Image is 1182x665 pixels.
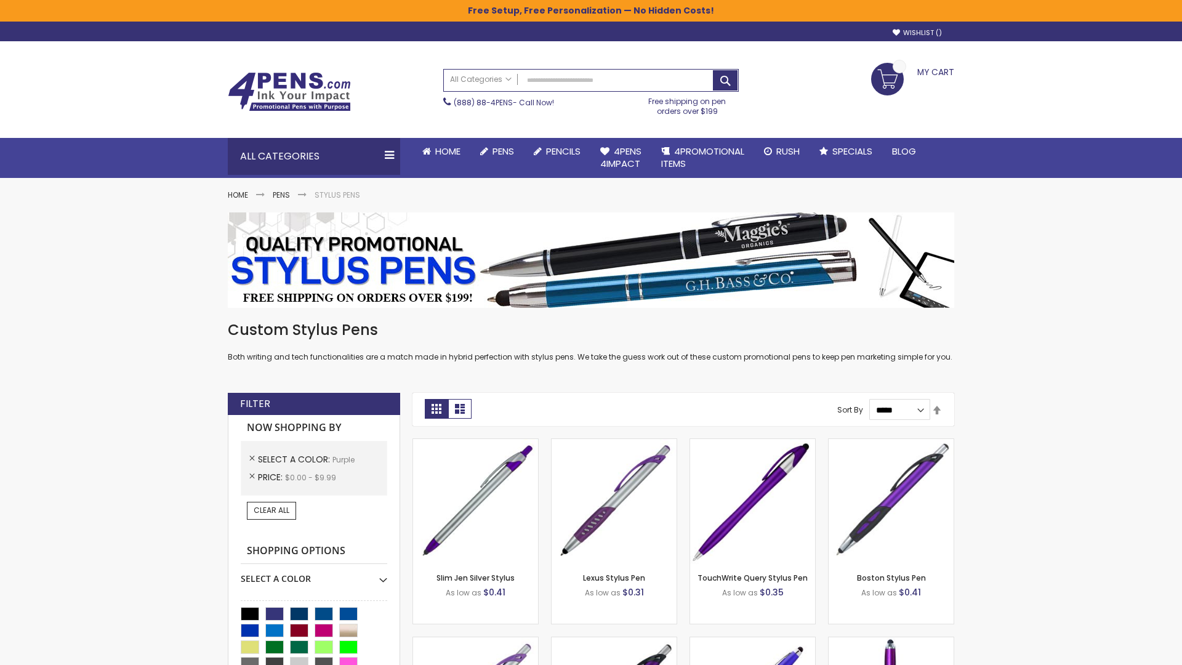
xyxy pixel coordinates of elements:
span: $0.31 [622,586,644,598]
a: (888) 88-4PENS [454,97,513,108]
div: Free shipping on pen orders over $199 [636,92,739,116]
a: Pens [470,138,524,165]
span: Pencils [546,145,581,158]
a: All Categories [444,70,518,90]
a: Rush [754,138,810,165]
div: All Categories [228,138,400,175]
a: Home [412,138,470,165]
span: $0.41 [483,586,505,598]
a: TouchWrite Command Stylus Pen-Purple [829,637,954,647]
span: $0.41 [899,586,921,598]
a: Lexus Stylus Pen [583,573,645,583]
a: TouchWrite Query Stylus Pen [698,573,808,583]
span: $0.35 [760,586,784,598]
span: $0.00 - $9.99 [285,472,336,483]
a: Lexus Stylus Pen-Purple [552,438,677,449]
a: 4Pens4impact [590,138,651,178]
a: Home [228,190,248,200]
span: All Categories [450,75,512,84]
a: Specials [810,138,882,165]
a: Boston Stylus Pen [857,573,926,583]
span: 4Pens 4impact [600,145,641,170]
a: Pencils [524,138,590,165]
h1: Custom Stylus Pens [228,320,954,340]
strong: Filter [240,397,270,411]
a: Boston Stylus Pen-Purple [829,438,954,449]
img: Lexus Stylus Pen-Purple [552,439,677,564]
a: Slim Jen Silver Stylus-Purple [413,438,538,449]
span: Clear All [254,505,289,515]
span: Home [435,145,460,158]
span: Pens [492,145,514,158]
span: Purple [332,454,355,465]
a: 4PROMOTIONALITEMS [651,138,754,178]
strong: Now Shopping by [241,415,387,441]
span: As low as [722,587,758,598]
a: Clear All [247,502,296,519]
img: Boston Stylus Pen-Purple [829,439,954,564]
span: 4PROMOTIONAL ITEMS [661,145,744,170]
span: Rush [776,145,800,158]
a: Boston Silver Stylus Pen-Purple [413,637,538,647]
span: Blog [892,145,916,158]
label: Sort By [837,405,863,415]
span: As low as [585,587,621,598]
strong: Shopping Options [241,538,387,565]
strong: Stylus Pens [315,190,360,200]
span: Select A Color [258,453,332,465]
a: Wishlist [893,28,942,38]
span: As low as [446,587,481,598]
div: Both writing and tech functionalities are a match made in hybrid perfection with stylus pens. We ... [228,320,954,363]
span: - Call Now! [454,97,554,108]
img: Stylus Pens [228,212,954,308]
span: Price [258,471,285,483]
img: 4Pens Custom Pens and Promotional Products [228,72,351,111]
strong: Grid [425,399,448,419]
a: Blog [882,138,926,165]
img: TouchWrite Query Stylus Pen-Purple [690,439,815,564]
a: Sierra Stylus Twist Pen-Purple [690,637,815,647]
a: Lexus Metallic Stylus Pen-Purple [552,637,677,647]
a: TouchWrite Query Stylus Pen-Purple [690,438,815,449]
img: Slim Jen Silver Stylus-Purple [413,439,538,564]
a: Slim Jen Silver Stylus [436,573,515,583]
a: Pens [273,190,290,200]
span: Specials [832,145,872,158]
div: Select A Color [241,564,387,585]
span: As low as [861,587,897,598]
